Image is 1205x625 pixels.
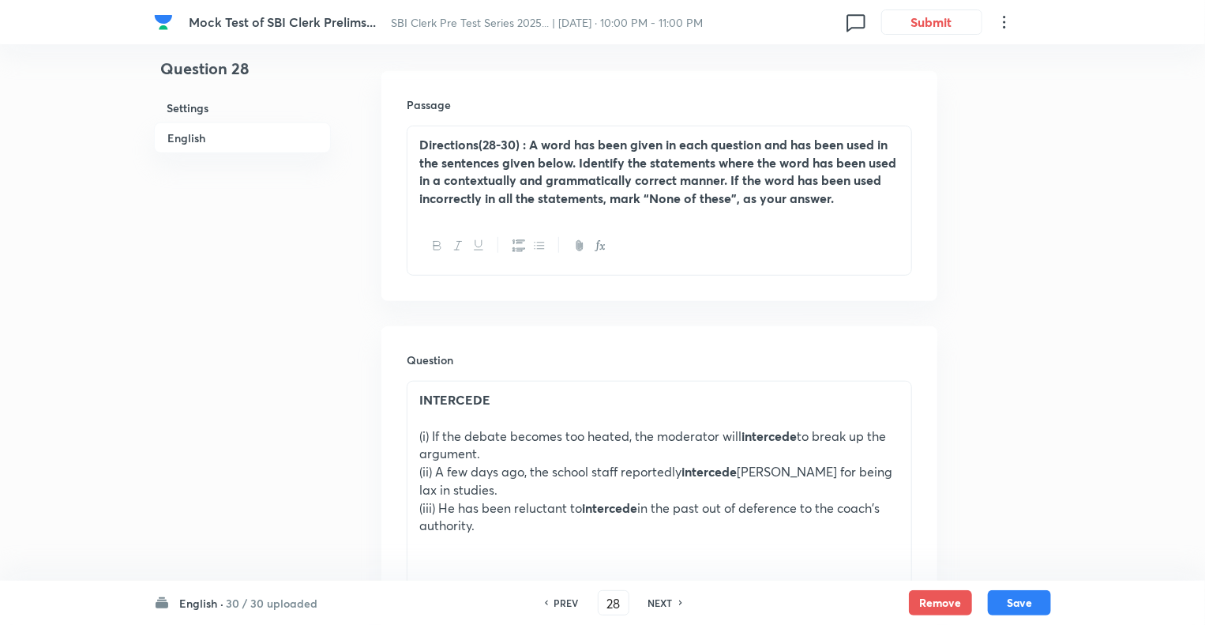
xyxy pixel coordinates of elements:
strong: intercede [681,463,737,480]
button: Remove [909,590,972,616]
h6: Settings [154,93,331,122]
p: (i) If the debate becomes too heated, the moderator will to break up the argument. [419,427,899,463]
h6: Question [407,352,912,368]
h6: English · [179,595,223,612]
span: SBI Clerk Pre Test Series 2025... | [DATE] · 10:00 PM - 11:00 PM [392,15,704,30]
button: Submit [881,9,982,35]
strong: INTERCEDE [419,391,490,408]
h6: 30 / 30 uploaded [226,595,317,612]
strong: intercede [741,427,797,444]
button: Save [988,590,1051,616]
h6: Passage [407,96,912,113]
strong: intercede [582,499,637,516]
a: Company Logo [154,13,176,32]
strong: Directions(28-30) : A word has been given in each question and has been used in the sentences giv... [419,136,896,206]
p: (iii) He has been reluctant to in the past out of deference to the coach's authority. [419,499,899,535]
h4: Question 28 [154,57,331,93]
span: Mock Test of SBI Clerk Prelims... [189,13,376,30]
h6: NEXT [648,596,673,610]
p: (ii) A few days ago, the school staff reportedly [PERSON_NAME] for being lax in studies. [419,463,899,499]
h6: PREV [554,596,579,610]
h6: English [154,122,331,153]
img: Company Logo [154,13,173,32]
